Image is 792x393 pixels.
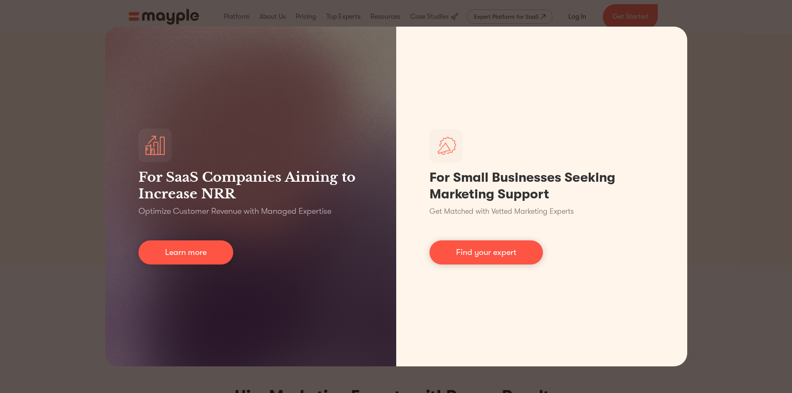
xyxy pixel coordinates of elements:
h3: For SaaS Companies Aiming to Increase NRR [138,169,363,202]
p: Optimize Customer Revenue with Managed Expertise [138,205,331,217]
a: Learn more [138,240,233,264]
h1: For Small Businesses Seeking Marketing Support [429,169,654,203]
a: Find your expert [429,240,543,264]
p: Get Matched with Vetted Marketing Experts [429,206,574,217]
